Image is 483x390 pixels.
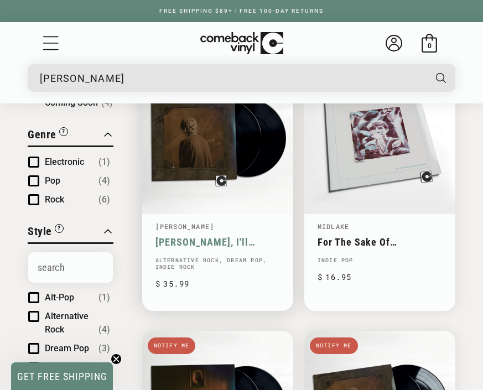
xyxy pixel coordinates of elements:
[28,128,56,141] span: Genre
[98,342,110,355] span: Number of products: (3)
[428,41,432,50] span: 0
[45,194,64,205] span: Rock
[426,64,456,92] button: Search
[28,223,64,242] button: Filter by Style
[28,126,68,145] button: Filter by Genre
[40,67,425,90] input: When autocomplete results are available use up and down arrows to review and enter to select
[318,236,442,248] a: For The Sake Of [PERSON_NAME]
[45,175,60,186] span: Pop
[111,353,122,365] button: Close teaser
[11,362,113,390] div: GET FREE SHIPPINGClose teaser
[98,174,110,188] span: Number of products: (4)
[45,343,89,353] span: Dream Pop
[200,32,283,55] img: ComebackVinyl.com
[155,236,280,248] a: [PERSON_NAME], I'll Always Love You
[45,292,74,303] span: Alt-Pop
[98,291,110,304] span: Number of products: (1)
[98,361,110,374] span: Number of products: (1)
[98,323,110,336] span: Number of products: (4)
[45,84,98,108] span: Restocking & Coming Soon
[17,371,107,382] span: GET FREE SHIPPING
[45,311,89,335] span: Alternative Rock
[318,222,349,231] a: Midlake
[28,252,113,283] input: Search Options
[45,362,78,372] span: Ethereal
[45,157,84,167] span: Electronic
[98,193,110,206] span: Number of products: (6)
[98,155,110,169] span: Number of products: (1)
[28,64,455,92] div: Search
[41,34,60,53] summary: Menu
[148,8,335,14] a: FREE SHIPPING $89+ | FREE 100-DAY RETURNS
[28,225,52,238] span: Style
[155,222,215,231] a: [PERSON_NAME]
